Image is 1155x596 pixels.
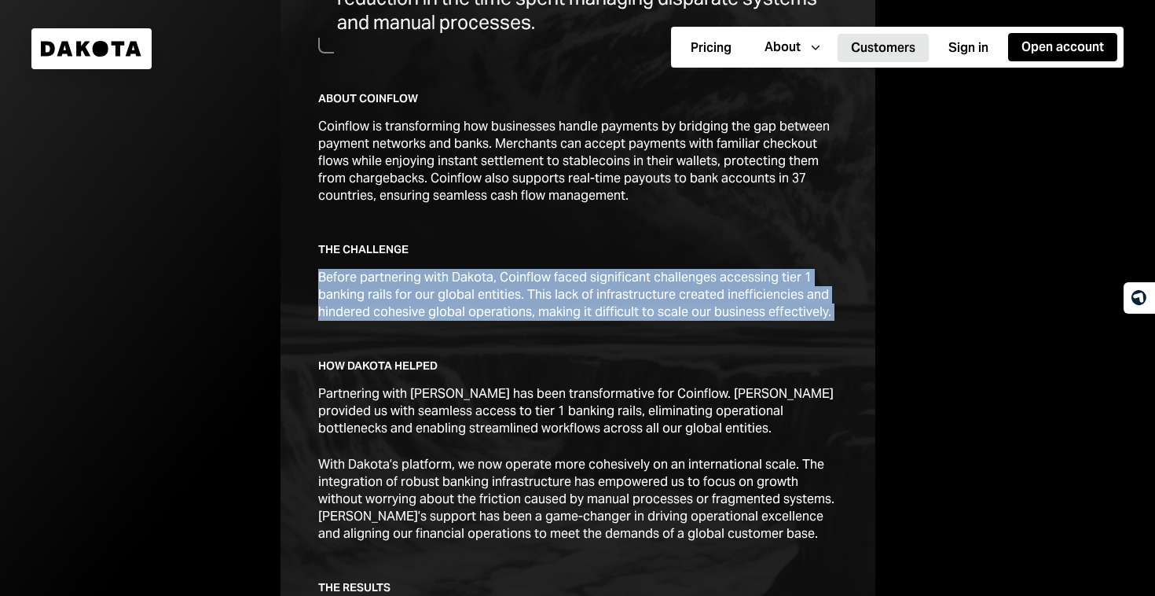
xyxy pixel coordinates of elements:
button: Pricing [677,34,745,62]
div: Partnering with [PERSON_NAME] has been transformative for Coinflow. [PERSON_NAME] provided us wit... [318,385,838,437]
button: About [751,33,831,61]
div: How Dakota Helped [318,359,838,373]
button: Sign in [935,34,1002,62]
div: About Coinflow [318,91,838,105]
button: Customers [838,34,929,62]
div: The Challenge [318,242,838,256]
div: About [764,39,801,56]
div: The Results [318,580,838,594]
a: Pricing [677,32,745,63]
div: Before partnering with Dakota, Coinflow faced significant challenges accessing tier 1 banking rai... [318,269,838,321]
a: Customers [838,32,929,63]
button: Open account [1008,33,1117,61]
a: Sign in [935,32,1002,63]
div: Coinflow is transforming how businesses handle payments by bridging the gap between payment netwo... [318,118,838,204]
div: With Dakota’s platform, we now operate more cohesively on an international scale. The integration... [318,456,838,543]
